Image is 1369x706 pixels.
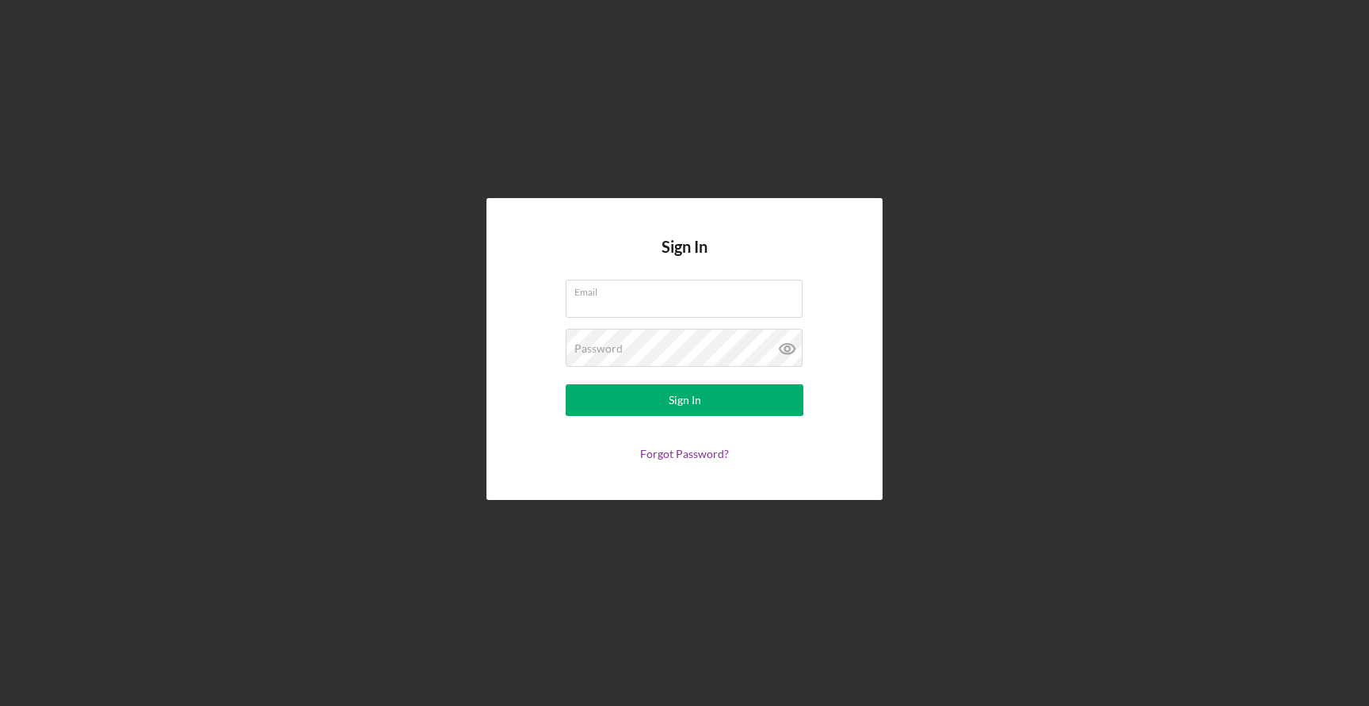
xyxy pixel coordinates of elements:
div: Sign In [669,384,701,416]
button: Sign In [566,384,803,416]
label: Email [574,280,803,298]
h4: Sign In [662,238,707,280]
label: Password [574,342,623,355]
a: Forgot Password? [640,447,729,460]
